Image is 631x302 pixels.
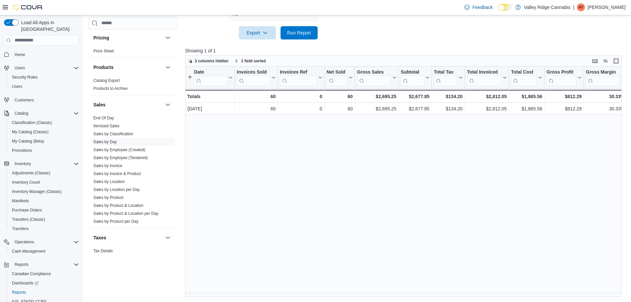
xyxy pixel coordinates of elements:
[93,179,125,184] span: Sales by Location
[164,63,172,71] button: Products
[357,69,391,86] div: Gross Sales
[586,69,619,75] div: Gross Margin
[164,34,172,42] button: Pricing
[612,57,620,65] button: Enter fullscreen
[93,115,114,121] span: End Of Day
[239,26,276,39] button: Export
[547,105,582,113] div: $812.29
[9,119,79,127] span: Classification (Classic)
[547,92,582,100] div: $812.29
[13,4,43,11] img: Cova
[7,82,81,91] button: Users
[164,101,172,109] button: Sales
[93,124,120,128] a: Itemized Sales
[93,49,114,53] a: Price Sheet
[400,69,424,75] div: Subtotal
[1,50,81,59] button: Home
[93,171,141,176] span: Sales by Invoice & Product
[357,105,396,113] div: $2,695.25
[93,48,114,54] span: Price Sheet
[12,198,29,204] span: Manifests
[237,92,276,100] div: 60
[93,187,140,192] span: Sales by Location per Day
[93,249,113,253] a: Tax Details
[511,69,537,86] div: Total Cost
[93,101,106,108] h3: Sales
[7,206,81,215] button: Purchase Orders
[9,147,35,154] a: Promotions
[15,97,34,103] span: Customers
[12,271,51,276] span: Canadian Compliance
[12,109,31,117] button: Catalog
[327,105,353,113] div: 60
[12,120,52,125] span: Classification (Classic)
[9,247,79,255] span: Cash Management
[357,69,396,86] button: Gross Sales
[9,279,41,287] a: Dashboards
[93,86,128,91] a: Products to Archive
[93,64,114,71] h3: Products
[9,288,79,296] span: Reports
[7,224,81,233] button: Transfers
[12,208,42,213] span: Purchase Orders
[12,189,62,194] span: Inventory Manager (Classic)
[187,105,233,113] div: [DATE]
[15,111,28,116] span: Catalog
[194,69,227,75] div: Date
[9,178,43,186] a: Inventory Count
[1,159,81,168] button: Inventory
[93,155,148,160] span: Sales by Employee (Tendered)
[237,69,276,86] button: Invoices Sold
[7,168,81,178] button: Adjustments (Classic)
[12,170,50,176] span: Adjustments (Classic)
[1,109,81,118] button: Catalog
[9,137,47,145] a: My Catalog (Beta)
[547,69,576,86] div: Gross Profit
[12,148,32,153] span: Promotions
[15,262,28,267] span: Reports
[400,69,429,86] button: Subtotal
[9,225,79,233] span: Transfers
[93,148,145,152] a: Sales by Employee (Created)
[326,92,352,100] div: 60
[12,217,45,222] span: Transfers (Classic)
[357,92,396,100] div: $2,695.25
[93,234,106,241] h3: Taxes
[9,288,28,296] a: Reports
[93,116,114,120] a: End Of Day
[400,69,424,86] div: Subtotal
[15,161,31,166] span: Inventory
[434,69,457,75] div: Total Tax
[93,64,163,71] button: Products
[12,84,22,89] span: Users
[15,239,34,245] span: Operations
[467,69,501,86] div: Total Invoiced
[12,249,45,254] span: Cash Management
[93,132,133,136] a: Sales by Classification
[511,92,542,100] div: $1,865.56
[88,247,177,266] div: Taxes
[12,238,79,246] span: Operations
[591,57,599,65] button: Keyboard shortcuts
[93,140,117,144] a: Sales by Day
[326,69,352,86] button: Net Sold
[93,203,143,208] span: Sales by Product & Location
[93,195,124,200] span: Sales by Product
[12,64,27,72] button: Users
[1,260,81,269] button: Reports
[7,196,81,206] button: Manifests
[9,270,54,278] a: Canadian Compliance
[12,96,79,104] span: Customers
[9,119,55,127] a: Classification (Classic)
[9,188,79,196] span: Inventory Manager (Classic)
[232,57,269,65] button: 1 field sorted
[1,95,81,105] button: Customers
[326,69,347,86] div: Net Sold
[185,47,626,54] p: Showing 1 of 1
[93,34,163,41] button: Pricing
[462,1,495,14] a: Feedback
[7,278,81,288] a: Dashboards
[467,105,506,113] div: $2,812.05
